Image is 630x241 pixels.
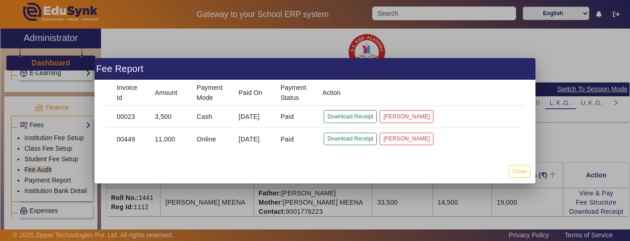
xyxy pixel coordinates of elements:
mat-header-cell: Invoice Id [106,80,148,106]
mat-cell: 00449 [106,128,148,150]
span: Paid [280,112,294,121]
mat-header-cell: Amount [148,80,190,106]
mat-header-cell: Paid On [231,80,273,106]
button: Close [509,165,530,177]
span: Paid [280,135,294,144]
mat-cell: [DATE] [231,106,273,128]
div: Fee Report [95,58,535,80]
mat-cell: Online [190,128,232,150]
mat-cell: 00023 [106,106,148,128]
mat-header-cell: Action [315,80,524,106]
mat-cell: 11,000 [148,128,190,150]
button: Download Receipt [324,110,377,123]
button: [PERSON_NAME] [380,133,434,145]
button: [PERSON_NAME] [380,110,434,123]
mat-cell: 3,500 [148,106,190,128]
mat-cell: [DATE] [231,128,273,150]
mat-header-cell: Payment Mode [190,80,232,106]
button: Download Receipt [324,133,377,145]
mat-cell: Cash [190,106,232,128]
mat-header-cell: Payment Status [273,80,315,106]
